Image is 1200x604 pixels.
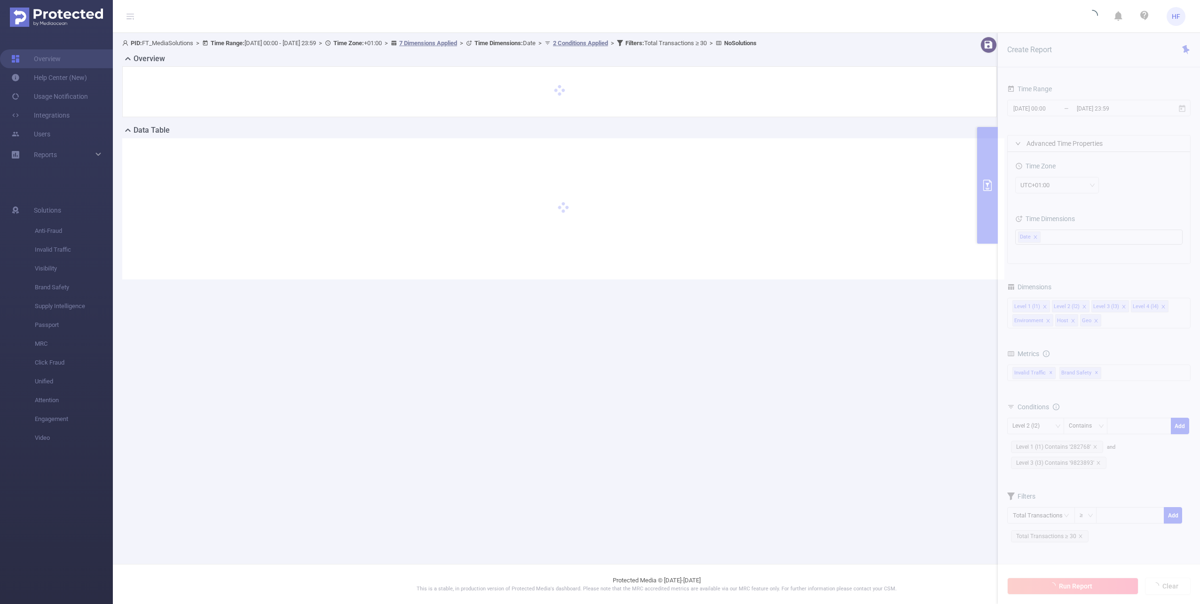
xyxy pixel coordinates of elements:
[474,40,523,47] b: Time Dimensions :
[724,40,757,47] b: No Solutions
[474,40,536,47] span: Date
[35,391,113,410] span: Attention
[35,410,113,429] span: Engagement
[35,429,113,447] span: Video
[11,125,50,143] a: Users
[382,40,391,47] span: >
[316,40,325,47] span: >
[35,240,113,259] span: Invalid Traffic
[35,259,113,278] span: Visibility
[35,334,113,353] span: MRC
[35,353,113,372] span: Click Fraud
[113,564,1200,604] footer: Protected Media © [DATE]-[DATE]
[34,145,57,164] a: Reports
[11,49,61,68] a: Overview
[122,40,131,46] i: icon: user
[134,53,165,64] h2: Overview
[1172,7,1180,26] span: HF
[34,151,57,159] span: Reports
[625,40,707,47] span: Total Transactions ≥ 30
[35,372,113,391] span: Unified
[131,40,142,47] b: PID:
[399,40,457,47] u: 7 Dimensions Applied
[608,40,617,47] span: >
[707,40,716,47] span: >
[1087,10,1098,23] i: icon: loading
[333,40,364,47] b: Time Zone:
[35,222,113,240] span: Anti-Fraud
[536,40,545,47] span: >
[211,40,245,47] b: Time Range:
[122,40,757,47] span: FT_MediaSolutions [DATE] 00:00 - [DATE] 23:59 +01:00
[11,106,70,125] a: Integrations
[457,40,466,47] span: >
[35,278,113,297] span: Brand Safety
[134,125,170,136] h2: Data Table
[35,297,113,316] span: Supply Intelligence
[625,40,644,47] b: Filters :
[10,8,103,27] img: Protected Media
[34,201,61,220] span: Solutions
[11,68,87,87] a: Help Center (New)
[35,316,113,334] span: Passport
[553,40,608,47] u: 2 Conditions Applied
[11,87,88,106] a: Usage Notification
[136,585,1176,593] p: This is a stable, in production version of Protected Media's dashboard. Please note that the MRC ...
[193,40,202,47] span: >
